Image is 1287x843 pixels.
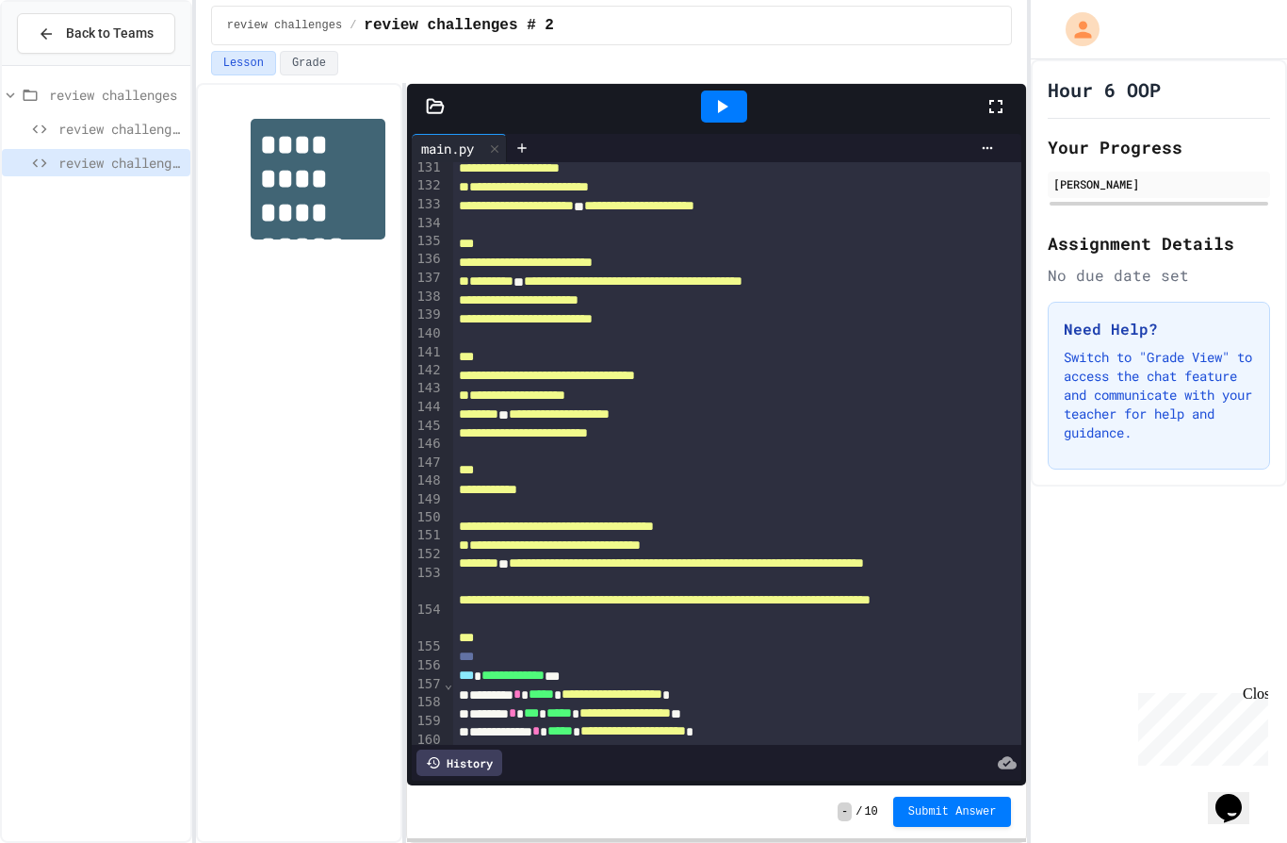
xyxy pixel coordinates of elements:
div: 138 [412,288,443,306]
h2: Assignment Details [1048,230,1270,256]
div: main.py [412,134,507,162]
div: 150 [412,508,443,526]
div: main.py [412,139,483,158]
div: 139 [412,306,443,324]
div: 147 [412,454,443,471]
div: 145 [412,417,443,436]
div: 148 [412,471,443,490]
span: / [350,18,356,33]
iframe: chat widget [1208,768,1268,824]
span: Fold line [444,676,453,691]
div: 152 [412,545,443,564]
div: 153 [412,564,443,601]
span: review challenges # 2 [58,153,183,173]
span: 10 [864,804,877,819]
div: 151 [412,526,443,545]
div: My Account [1046,8,1104,51]
div: Chat with us now!Close [8,8,130,120]
span: review challenges [227,18,342,33]
div: 135 [412,232,443,250]
div: 146 [412,435,443,454]
iframe: chat widget [1131,686,1268,766]
div: 155 [412,637,443,656]
div: 144 [412,398,443,417]
h1: Hour 6 OOP [1048,76,1161,103]
div: 159 [412,712,443,731]
p: Switch to "Grade View" to access the chat feature and communicate with your teacher for help and ... [1064,348,1254,442]
div: 142 [412,361,443,380]
div: 158 [412,693,443,712]
div: 136 [412,250,443,269]
span: review challenges [49,85,183,105]
div: 156 [412,656,443,675]
span: / [855,804,862,819]
div: 149 [412,490,443,509]
div: No due date set [1048,264,1270,287]
button: Back to Teams [17,13,175,54]
div: 160 [412,731,443,750]
div: 131 [412,158,443,177]
div: History [416,750,502,776]
span: - [838,802,852,821]
button: Lesson [211,51,276,75]
h3: Need Help? [1064,318,1254,340]
div: 134 [412,214,443,233]
div: 154 [412,601,443,637]
div: [PERSON_NAME] [1053,175,1264,192]
div: 133 [412,195,443,214]
div: 137 [412,269,443,288]
div: 140 [412,324,443,343]
h2: Your Progress [1048,134,1270,160]
div: 143 [412,379,443,398]
button: Submit Answer [893,797,1012,827]
div: 141 [412,343,443,361]
button: Grade [280,51,338,75]
span: Back to Teams [66,24,154,43]
div: 132 [412,176,443,195]
span: Submit Answer [908,804,997,819]
span: review challenges # 2 [364,14,554,37]
span: review challenges #1 [58,119,183,139]
div: 157 [412,675,443,694]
